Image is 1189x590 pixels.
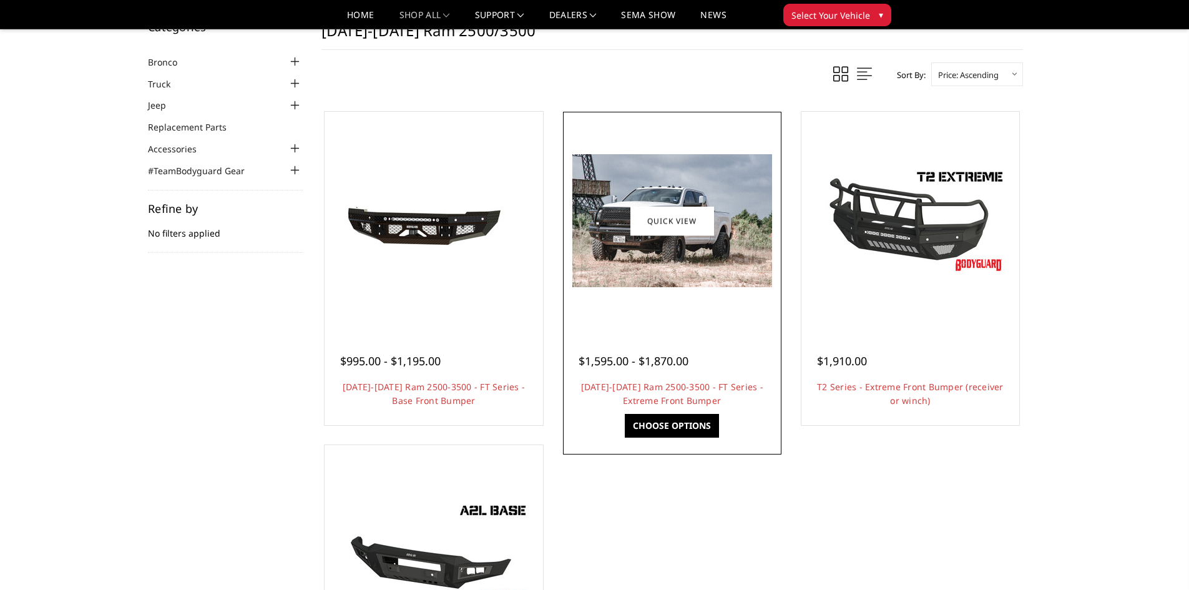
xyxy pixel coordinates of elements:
[321,21,1023,50] h1: [DATE]-[DATE] Ram 2500/3500
[148,142,212,155] a: Accessories
[549,11,597,29] a: Dealers
[148,56,193,69] a: Bronco
[328,115,540,327] a: 2010-2018 Ram 2500-3500 - FT Series - Base Front Bumper 2010-2018 Ram 2500-3500 - FT Series - Bas...
[817,381,1004,406] a: T2 Series - Extreme Front Bumper (receiver or winch)
[783,4,891,26] button: Select Your Vehicle
[581,381,763,406] a: [DATE]-[DATE] Ram 2500-3500 - FT Series - Extreme Front Bumper
[340,353,441,368] span: $995.00 - $1,195.00
[791,9,870,22] span: Select Your Vehicle
[805,115,1017,327] a: T2 Series - Extreme Front Bumper (receiver or winch) T2 Series - Extreme Front Bumper (receiver o...
[890,66,926,84] label: Sort By:
[566,115,778,327] a: 2010-2018 Ram 2500-3500 - FT Series - Extreme Front Bumper 2010-2018 Ram 2500-3500 - FT Series - ...
[817,353,867,368] span: $1,910.00
[148,77,186,91] a: Truck
[700,11,726,29] a: News
[343,381,525,406] a: [DATE]-[DATE] Ram 2500-3500 - FT Series - Base Front Bumper
[148,21,303,32] h5: Categories
[630,206,714,235] a: Quick view
[148,99,182,112] a: Jeep
[1127,530,1189,590] iframe: Chat Widget
[347,11,374,29] a: Home
[475,11,524,29] a: Support
[572,154,772,287] img: 2010-2018 Ram 2500-3500 - FT Series - Extreme Front Bumper
[148,120,242,134] a: Replacement Parts
[148,203,303,253] div: No filters applied
[148,164,260,177] a: #TeamBodyguard Gear
[148,203,303,214] h5: Refine by
[879,8,883,21] span: ▾
[621,11,675,29] a: SEMA Show
[399,11,450,29] a: shop all
[625,414,719,438] a: Choose Options
[579,353,688,368] span: $1,595.00 - $1,870.00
